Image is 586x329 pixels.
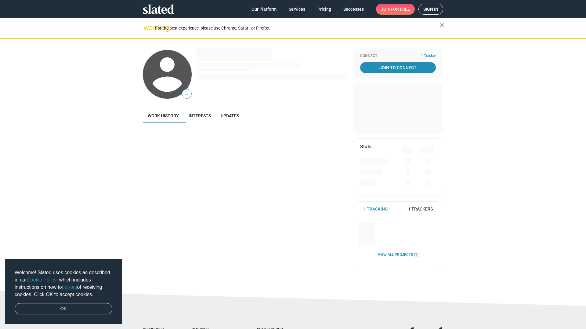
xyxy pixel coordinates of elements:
[360,62,436,73] a: Join To Connect
[289,4,305,15] span: Services
[438,22,446,29] mat-icon: close
[62,285,77,290] a: opt-out
[184,108,216,123] a: Interests
[381,4,410,15] span: Join
[317,4,331,15] span: Pricing
[15,269,112,298] span: Welcome! Slated uses cookies as described in our , which includes instructions on how to of recei...
[361,62,435,73] span: Join To Connect
[155,24,440,32] div: For the best experience, please use Chrome, Safari, or Firefox.
[284,4,310,15] a: Services
[143,108,184,123] a: Work history
[27,277,56,282] a: Cookie Policy
[364,206,388,212] span: 1 Tracking
[343,4,364,15] span: Successes
[216,108,244,123] a: Updates
[182,90,191,98] span: —
[338,4,369,15] a: Successes
[148,113,179,118] span: Work history
[421,54,436,58] span: 1 Tracker
[391,4,410,15] span: for free
[5,259,122,324] div: cookieconsent
[418,4,443,15] a: Sign in
[189,113,211,118] span: Interests
[221,113,239,118] span: Updates
[251,4,277,15] span: Our Platform
[423,4,438,14] span: Sign in
[378,253,418,257] a: View all Projects (1)
[376,4,415,15] a: Joinfor free
[313,4,336,15] a: Pricing
[247,4,281,15] a: Our Platform
[408,206,433,212] span: 1 Trackers
[360,143,371,150] mat-card-title: Stats
[15,303,112,315] a: dismiss cookie message
[143,24,151,31] mat-icon: warning
[360,54,436,58] div: Connect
